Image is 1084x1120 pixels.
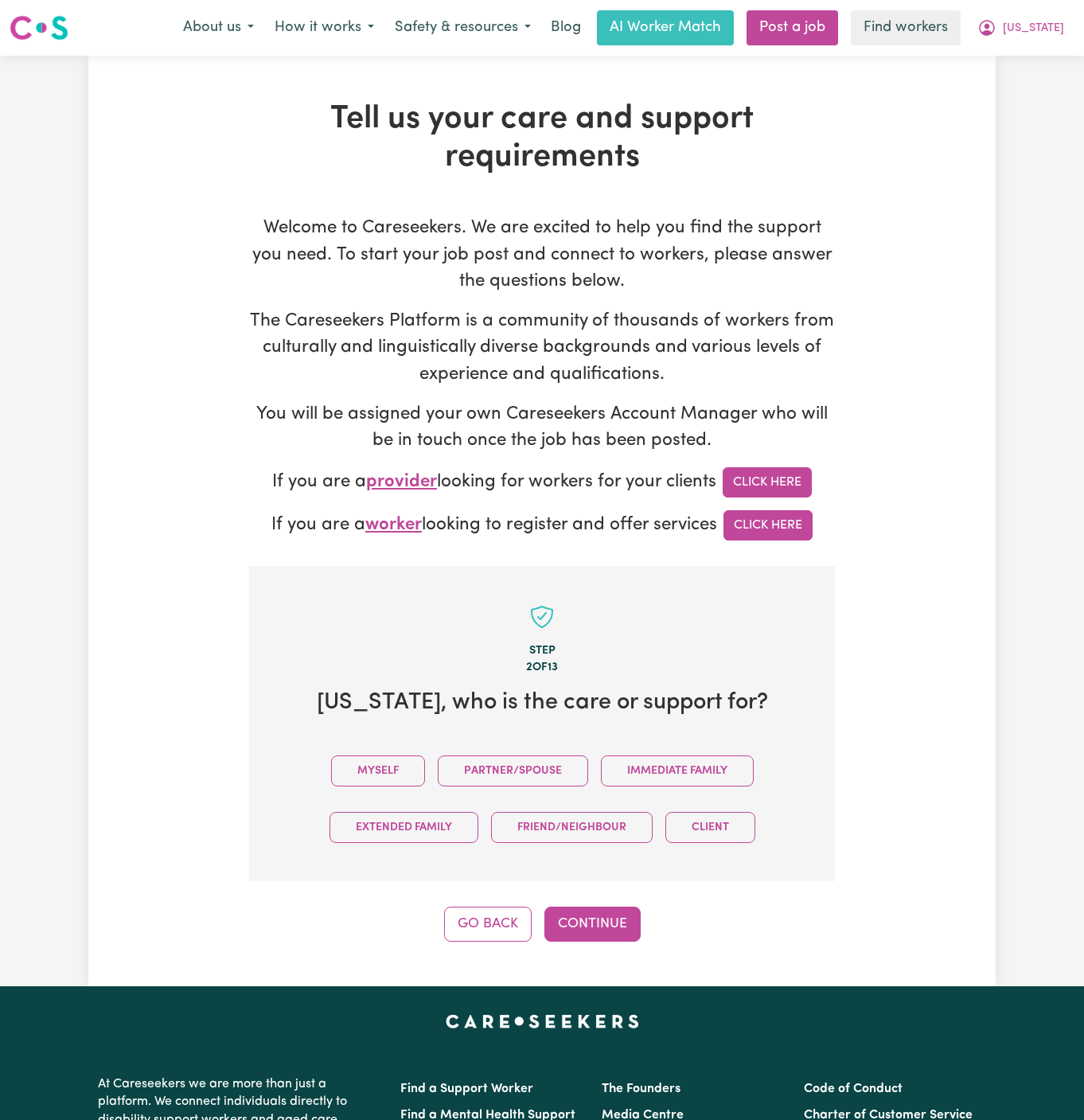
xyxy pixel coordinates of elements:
[541,10,591,45] a: Blog
[264,11,384,45] button: How it works
[446,1015,639,1028] a: Careseekers home page
[400,1083,533,1095] a: Find a Support Worker
[329,812,478,843] button: Extended Family
[665,812,755,843] button: Client
[851,10,961,45] a: Find workers
[249,510,835,540] p: If you are a looking to register and offer services
[365,516,422,534] span: worker
[249,100,835,177] h1: Tell us your care and support requirements
[747,10,838,45] a: Post a job
[1020,1056,1071,1107] iframe: Button to launch messaging window
[10,10,68,46] a: Careseekers logo
[384,11,541,45] button: Safety & resources
[804,1083,903,1095] a: Code of Conduct
[1003,20,1064,37] span: [US_STATE]
[444,907,532,942] button: Go Back
[602,1083,680,1095] a: The Founders
[723,510,813,540] a: Click Here
[331,755,425,786] button: Myself
[366,473,437,491] span: provider
[723,467,812,498] a: Click Here
[601,755,754,786] button: Immediate Family
[249,467,835,498] p: If you are a looking for workers for your clients
[935,1018,967,1050] iframe: Close message
[438,755,588,786] button: Partner/Spouse
[275,689,809,717] h2: [US_STATE] , who is the care or support for?
[249,401,835,455] p: You will be assigned your own Careseekers Account Manager who will be in touch once the job has b...
[173,11,264,45] button: About us
[597,10,734,45] a: AI Worker Match
[491,812,653,843] button: Friend/Neighbour
[275,659,809,677] div: 2 of 13
[10,14,68,42] img: Careseekers logo
[249,215,835,295] p: Welcome to Careseekers. We are excited to help you find the support you need. To start your job p...
[275,642,809,660] div: Step
[967,11,1074,45] button: My Account
[249,308,835,388] p: The Careseekers Platform is a community of thousands of workers from culturally and linguisticall...
[544,907,641,942] button: Continue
